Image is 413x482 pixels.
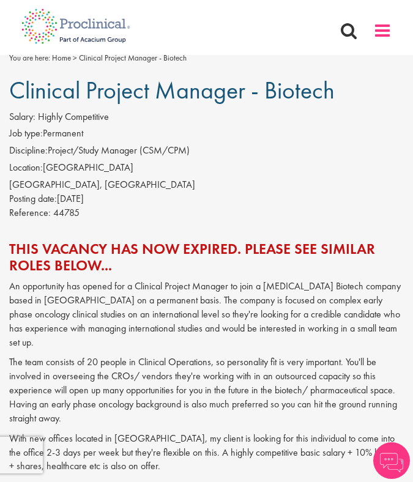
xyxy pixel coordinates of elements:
p: With new offices located in [GEOGRAPHIC_DATA], my client is looking for this individual to come i... [9,432,404,474]
li: [GEOGRAPHIC_DATA] [9,161,404,178]
label: Reference: [9,206,51,220]
label: Job type: [9,127,43,141]
img: Chatbot [373,442,410,479]
li: Permanent [9,127,404,144]
p: An opportunity has opened for a Clinical Project Manager to join a [MEDICAL_DATA] Biotech company... [9,280,404,349]
span: 44785 [53,206,80,219]
span: Posting date: [9,192,57,205]
span: Clinical Project Manager - Biotech [9,75,335,106]
h2: This vacancy has now expired. Please see similar roles below... [9,241,404,273]
label: Discipline: [9,144,48,158]
label: Location: [9,161,43,175]
label: Salary: [9,110,35,124]
span: Highly Competitive [38,110,109,123]
div: [GEOGRAPHIC_DATA], [GEOGRAPHIC_DATA] [9,178,404,192]
p: The team consists of 20 people in Clinical Operations, so personality fit is very important. You'... [9,355,404,425]
span: You are here: [9,53,50,63]
li: Project/Study Manager (CSM/CPM) [9,144,404,161]
div: [DATE] [9,192,404,206]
